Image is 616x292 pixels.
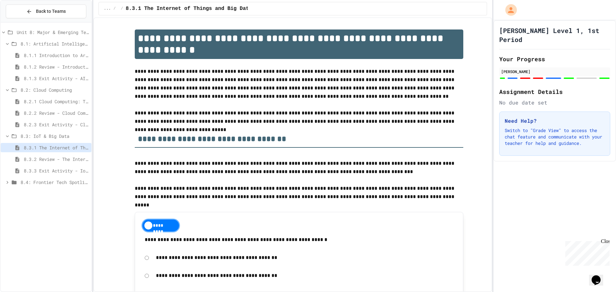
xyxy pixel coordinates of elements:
span: 8.2.1 Cloud Computing: Transforming the Digital World [24,98,89,105]
p: Switch to "Grade View" to access the chat feature and communicate with your teacher for help and ... [505,127,605,146]
iframe: chat widget [563,238,610,266]
div: Chat with us now!Close [3,3,44,41]
span: 8.4: Frontier Tech Spotlight [21,179,89,186]
span: 8.3.1 The Internet of Things and Big Data: Our Connected Digital World [126,5,341,13]
span: 8.3.1 The Internet of Things and Big Data: Our Connected Digital World [24,144,89,151]
h2: Your Progress [499,54,610,63]
span: Unit 8: Major & Emerging Technologies [17,29,89,36]
h3: Need Help? [505,117,605,125]
div: My Account [499,3,518,17]
span: 8.2.2 Review - Cloud Computing [24,110,89,116]
span: 8.3.3 Exit Activity - IoT Data Detective Challenge [24,167,89,174]
span: 8.1.1 Introduction to Artificial Intelligence [24,52,89,59]
span: 8.1: Artificial Intelligence Basics [21,40,89,47]
div: [PERSON_NAME] [501,69,608,74]
span: 8.3.2 Review - The Internet of Things and Big Data [24,156,89,163]
span: / [121,6,123,11]
h2: Assignment Details [499,87,610,96]
button: Back to Teams [6,4,86,18]
h1: [PERSON_NAME] Level 1, 1st Period [499,26,610,44]
span: ... [104,6,111,11]
div: No due date set [499,99,610,106]
iframe: chat widget [589,266,610,286]
span: Back to Teams [36,8,66,15]
span: 8.2: Cloud Computing [21,87,89,93]
span: 8.3: IoT & Big Data [21,133,89,139]
span: 8.1.2 Review - Introduction to Artificial Intelligence [24,63,89,70]
span: 8.1.3 Exit Activity - AI Detective [24,75,89,82]
span: 8.2.3 Exit Activity - Cloud Service Detective [24,121,89,128]
span: / [113,6,116,11]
